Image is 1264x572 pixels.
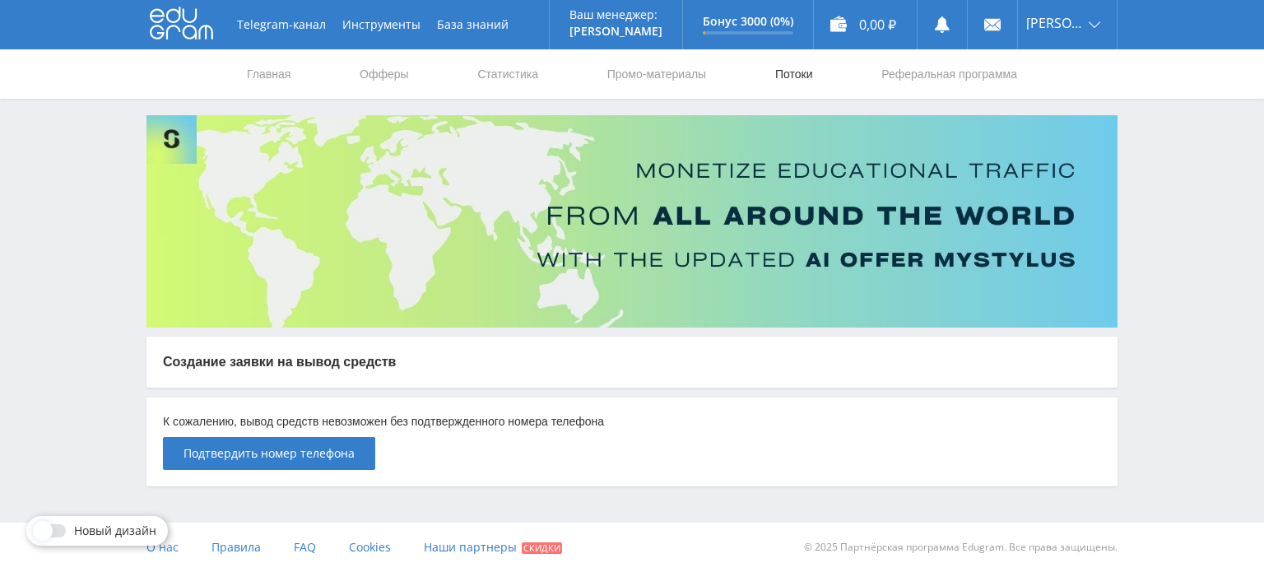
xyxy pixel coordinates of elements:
[569,25,662,38] p: [PERSON_NAME]
[184,447,355,460] span: Подтвердить номер телефона
[163,437,375,470] button: Подтвердить номер телефона
[522,542,562,554] span: Скидки
[476,49,540,99] a: Статистика
[294,523,316,572] a: FAQ
[606,49,708,99] a: Промо-материалы
[146,539,179,555] span: О нас
[774,49,815,99] a: Потоки
[358,49,411,99] a: Офферы
[424,523,562,572] a: Наши партнеры Скидки
[163,414,1101,430] p: К сожалению, вывод средств невозможен без подтвержденного номера телефона
[245,49,292,99] a: Главная
[349,523,391,572] a: Cookies
[211,539,261,555] span: Правила
[294,539,316,555] span: FAQ
[703,15,793,28] p: Бонус 3000 (0%)
[211,523,261,572] a: Правила
[146,115,1118,328] img: Banner
[74,524,156,537] span: Новый дизайн
[880,49,1019,99] a: Реферальная программа
[1026,16,1084,30] span: [PERSON_NAME]
[163,353,1101,371] p: Создание заявки на вывод средств
[146,523,179,572] a: О нас
[569,8,662,21] p: Ваш менеджер:
[424,539,517,555] span: Наши партнеры
[349,539,391,555] span: Cookies
[640,523,1118,572] div: © 2025 Партнёрская программа Edugram. Все права защищены.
